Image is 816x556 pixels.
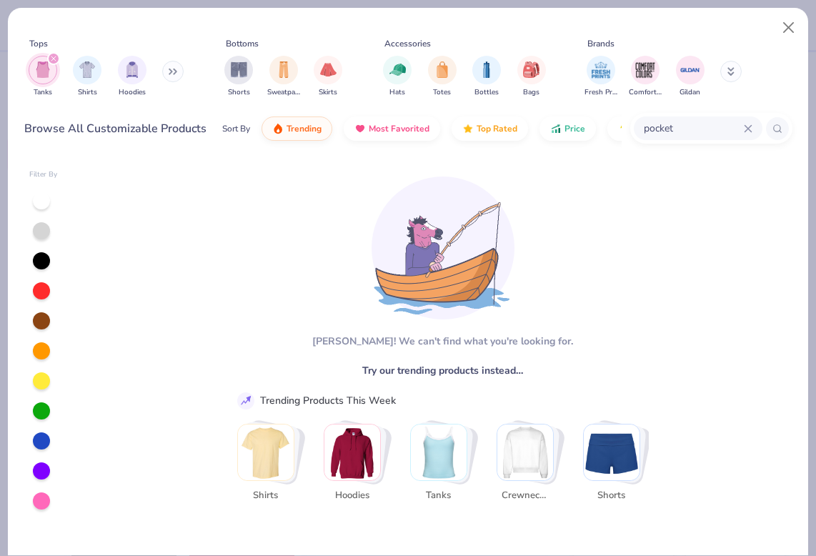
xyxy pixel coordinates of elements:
button: filter button [267,56,300,98]
button: filter button [629,56,662,98]
img: Shorts Image [231,61,247,78]
button: Trending [262,116,332,141]
span: Fresh Prints [584,87,617,98]
span: Hats [389,87,405,98]
div: filter for Sweatpants [267,56,300,98]
span: Bottles [474,87,499,98]
button: filter button [118,56,146,98]
img: flash.gif [618,123,630,134]
span: Hoodies [329,489,375,503]
button: filter button [472,56,501,98]
div: filter for Gildan [676,56,705,98]
img: Shirts Image [79,61,96,78]
img: Gildan Image [680,59,701,81]
button: filter button [517,56,546,98]
button: filter button [73,56,101,98]
span: Hoodies [119,87,146,98]
div: filter for Bags [517,56,546,98]
input: Try "T-Shirt" [642,120,744,136]
img: TopRated.gif [462,123,474,134]
button: filter button [224,56,253,98]
div: Browse All Customizable Products [24,120,207,137]
span: Shorts [588,489,635,503]
button: Stack Card Button Hoodies [324,424,389,509]
span: Gildan [680,87,700,98]
span: Shorts [228,87,250,98]
div: filter for Skirts [314,56,342,98]
button: Price [539,116,596,141]
div: Brands [587,37,615,50]
img: Hoodies Image [124,61,140,78]
button: Most Favorited [344,116,440,141]
button: filter button [383,56,412,98]
button: Stack Card Button Shorts [583,424,649,509]
span: Trending [287,123,322,134]
button: filter button [428,56,457,98]
span: Most Favorited [369,123,429,134]
img: Skirts Image [320,61,337,78]
div: filter for Bottles [472,56,501,98]
button: Stack Card Button Tanks [410,424,476,509]
img: Shirts [238,425,294,480]
img: Bottles Image [479,61,494,78]
div: filter for Comfort Colors [629,56,662,98]
div: filter for Fresh Prints [584,56,617,98]
div: filter for Totes [428,56,457,98]
div: filter for Hats [383,56,412,98]
img: Sweatpants Image [276,61,292,78]
img: Bags Image [523,61,539,78]
img: Totes Image [434,61,450,78]
div: filter for Tanks [29,56,57,98]
img: Hoodies [324,425,380,480]
img: trending.gif [272,123,284,134]
img: Hats Image [389,61,406,78]
span: Price [564,123,585,134]
button: filter button [676,56,705,98]
span: Try our trending products instead… [362,363,523,378]
span: Bags [523,87,539,98]
div: filter for Shorts [224,56,253,98]
img: Comfort Colors Image [635,59,656,81]
span: Shirts [242,489,289,503]
button: Stack Card Button Crewnecks [497,424,562,509]
div: Bottoms [226,37,259,50]
div: filter for Shirts [73,56,101,98]
span: Tanks [34,87,52,98]
span: Crewnecks [502,489,548,503]
span: Totes [433,87,451,98]
img: most_fav.gif [354,123,366,134]
img: Tanks Image [35,61,51,78]
button: Close [775,14,802,41]
span: Top Rated [477,123,517,134]
div: filter for Hoodies [118,56,146,98]
img: Shorts [584,425,640,480]
img: Tanks [411,425,467,480]
button: filter button [314,56,342,98]
img: Crewnecks [497,425,553,480]
div: Trending Products This Week [260,393,396,408]
div: Filter By [29,169,58,180]
span: Skirts [319,87,337,98]
button: filter button [584,56,617,98]
span: Comfort Colors [629,87,662,98]
div: Accessories [384,37,431,50]
img: trend_line.gif [239,394,252,407]
div: [PERSON_NAME]! We can't find what you're looking for. [312,334,573,349]
div: Sort By [222,122,250,135]
button: Top Rated [452,116,528,141]
span: Shirts [78,87,97,98]
button: filter button [29,56,57,98]
span: Tanks [415,489,462,503]
span: Sweatpants [267,87,300,98]
img: Fresh Prints Image [590,59,612,81]
div: Tops [29,37,48,50]
img: Loading... [372,177,514,319]
button: Stack Card Button Shirts [237,424,303,509]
